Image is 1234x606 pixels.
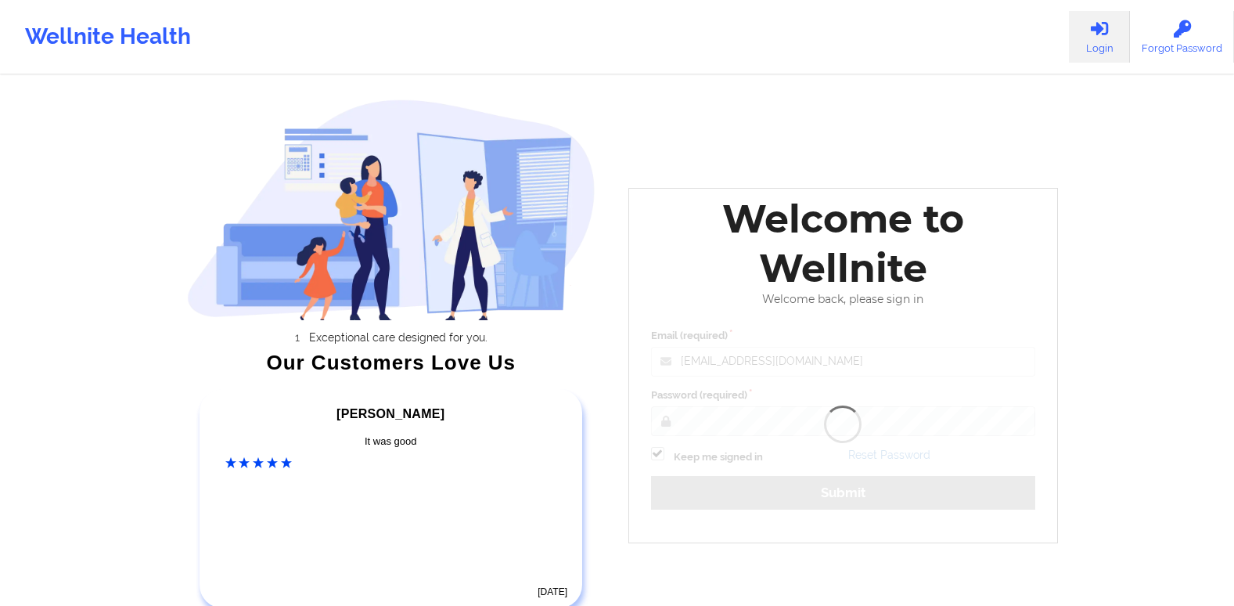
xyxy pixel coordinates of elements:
[640,293,1047,306] div: Welcome back, please sign in
[1130,11,1234,63] a: Forgot Password
[225,434,557,449] div: It was good
[538,586,567,597] time: [DATE]
[640,194,1047,293] div: Welcome to Wellnite
[336,407,444,420] span: [PERSON_NAME]
[1069,11,1130,63] a: Login
[187,355,595,370] div: Our Customers Love Us
[187,99,595,320] img: wellnite-auth-hero_200.c722682e.png
[201,331,595,344] li: Exceptional care designed for you.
